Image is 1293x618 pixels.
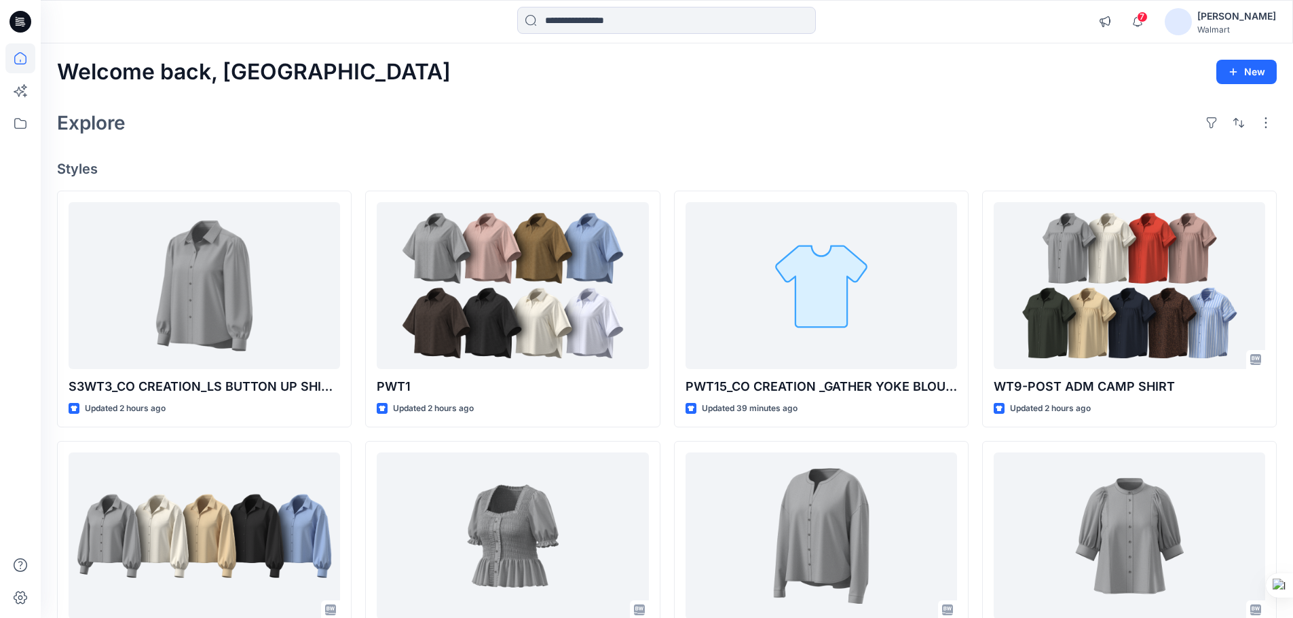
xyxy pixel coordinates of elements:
[686,377,957,396] p: PWT15_CO CREATION _GATHER YOKE BLOUSE ( [DATE])
[686,202,957,370] a: PWT15_CO CREATION _GATHER YOKE BLOUSE ( 14-09-2025)
[994,202,1265,370] a: WT9-POST ADM CAMP SHIRT
[57,161,1277,177] h4: Styles
[1197,8,1276,24] div: [PERSON_NAME]
[1216,60,1277,84] button: New
[1137,12,1148,22] span: 7
[377,202,648,370] a: PWT1
[57,112,126,134] h2: Explore
[1165,8,1192,35] img: avatar
[69,377,340,396] p: S3WT3_CO CREATION_LS BUTTON UP SHIRT W-GATHERED SLEEVE( [DATE])
[1197,24,1276,35] div: Walmart
[377,377,648,396] p: PWT1
[1010,402,1091,416] p: Updated 2 hours ago
[85,402,166,416] p: Updated 2 hours ago
[393,402,474,416] p: Updated 2 hours ago
[994,377,1265,396] p: WT9-POST ADM CAMP SHIRT
[69,202,340,370] a: S3WT3_CO CREATION_LS BUTTON UP SHIRT W-GATHERED SLEEVE( 13-09-2025)
[57,60,451,85] h2: Welcome back, [GEOGRAPHIC_DATA]
[702,402,798,416] p: Updated 39 minutes ago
